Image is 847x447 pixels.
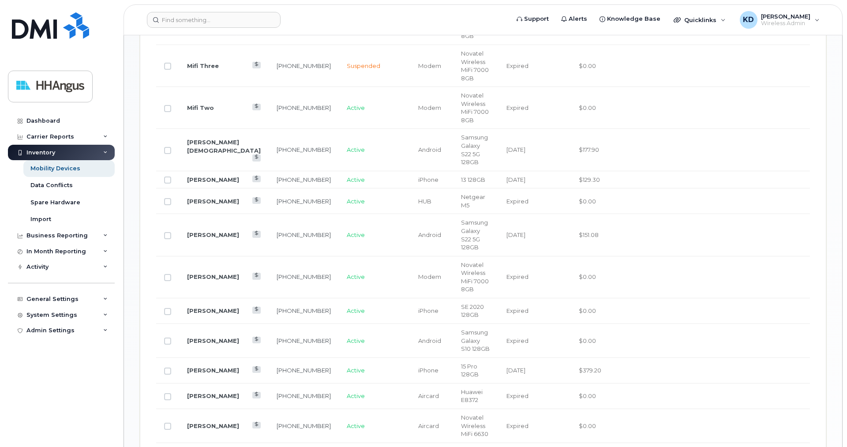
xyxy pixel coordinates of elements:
span: $0.00 [579,273,596,280]
span: Novatel Wireless MiFi 7000 8GB [461,92,489,124]
span: [DATE] [506,176,525,183]
span: $177.90 [579,146,599,153]
a: [PHONE_NUMBER] [277,176,331,183]
span: Expired [506,392,528,399]
a: View Last Bill [252,366,261,373]
a: View Last Bill [252,273,261,279]
a: [PHONE_NUMBER] [277,367,331,374]
span: Modem [418,62,441,69]
span: Samsung Galaxy S22 5G 128GB [461,219,488,251]
a: [PERSON_NAME] [187,392,239,399]
a: [PHONE_NUMBER] [277,231,331,238]
a: View Last Bill [252,422,261,428]
span: $0.00 [579,337,596,344]
span: Novatel Wireless MiFi 7000 8GB [461,50,489,82]
span: Modem [418,104,441,111]
a: [PERSON_NAME] [187,307,239,314]
span: 13 128GB [461,176,485,183]
span: SE 2020 128GB [461,303,484,319]
span: Netgear M5 [461,193,485,209]
span: $0.00 [579,62,596,69]
span: Android [418,231,441,238]
a: [PERSON_NAME] [187,231,239,238]
span: Support [524,15,549,23]
a: View Last Bill [252,154,261,161]
span: HUB [418,198,431,205]
a: [PHONE_NUMBER] [277,62,331,69]
span: Active [347,307,365,314]
span: $0.00 [579,422,596,429]
span: iPhone [418,367,438,374]
a: [PHONE_NUMBER] [277,337,331,344]
div: Quicklinks [667,11,732,29]
span: Suspended [347,62,380,69]
a: [PERSON_NAME] [187,337,239,344]
span: Novatel Wireless MiFi 6630 [461,414,488,437]
span: Aircard [418,422,439,429]
span: Novatel Wireless MiFi 7000 8GB [461,261,489,293]
a: View Last Bill [252,104,261,110]
span: Modem [418,273,441,280]
a: View Last Bill [252,197,261,204]
span: [DATE] [506,146,525,153]
a: View Last Bill [252,392,261,398]
span: Samsung Galaxy S10 128GB [461,329,490,352]
a: Knowledge Base [593,10,667,28]
a: [PHONE_NUMBER] [277,307,331,314]
span: Expired [506,198,528,205]
span: Knowledge Base [607,15,660,23]
a: View Last Bill [252,231,261,237]
span: Aircard [418,392,439,399]
span: Active [347,146,365,153]
a: [PERSON_NAME] [187,176,239,183]
input: Find something... [147,12,281,28]
span: Android [418,146,441,153]
span: Active [347,273,365,280]
span: Android [418,337,441,344]
span: $151.08 [579,231,599,238]
a: Alerts [555,10,593,28]
span: $0.00 [579,307,596,314]
span: KD [743,15,754,25]
span: $0.00 [579,392,596,399]
span: Expired [506,62,528,69]
span: $0.00 [579,198,596,205]
a: [PHONE_NUMBER] [277,198,331,205]
span: Active [347,422,365,429]
span: Active [347,337,365,344]
a: Mifi Two [187,104,214,111]
span: iPhone [418,176,438,183]
span: Active [347,176,365,183]
span: Expired [506,307,528,314]
a: Support [510,10,555,28]
a: [PERSON_NAME] [187,422,239,429]
span: Expired [506,337,528,344]
a: [PHONE_NUMBER] [277,104,331,111]
a: View Last Bill [252,176,261,182]
span: 15 Pro 128GB [461,363,479,378]
a: [PERSON_NAME] [187,367,239,374]
span: Active [347,104,365,111]
a: [PERSON_NAME] [187,198,239,205]
span: [PERSON_NAME] [761,13,810,20]
span: Huawei E8372 [461,388,483,404]
a: [PERSON_NAME] [187,273,239,280]
span: Wireless Admin [761,20,810,27]
span: iPhone [418,307,438,314]
span: Quicklinks [684,16,716,23]
a: [PHONE_NUMBER] [277,392,331,399]
span: $129.30 [579,176,600,183]
span: Active [347,392,365,399]
a: View Last Bill [252,307,261,313]
span: Expired [506,422,528,429]
span: Active [347,198,365,205]
a: [PHONE_NUMBER] [277,422,331,429]
a: [PERSON_NAME][DEMOGRAPHIC_DATA] [187,139,261,154]
span: [DATE] [506,367,525,374]
span: $0.00 [579,104,596,111]
a: View Last Bill [252,62,261,68]
a: View Last Bill [252,337,261,343]
span: Active [347,367,365,374]
span: Expired [506,104,528,111]
div: Kevin Dawson [734,11,826,29]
